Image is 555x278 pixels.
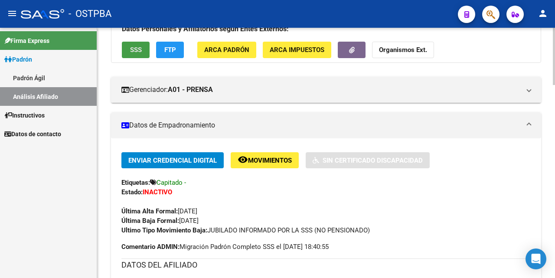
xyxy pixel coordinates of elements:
button: Enviar Credencial Digital [121,152,224,168]
span: JUBILADO INFORMADO POR LA SSS (NO PENSIONADO) [121,226,370,234]
strong: A01 - PRENSA [168,85,213,95]
mat-icon: remove_red_eye [238,154,248,165]
strong: Ultimo Tipo Movimiento Baja: [121,226,207,234]
mat-panel-title: Datos de Empadronamiento [121,121,520,130]
span: Instructivos [4,111,45,120]
strong: Comentario ADMIN: [121,243,180,251]
span: [DATE] [121,217,199,225]
span: ARCA Padrón [204,46,249,54]
span: Migración Padrón Completo SSS el [DATE] 18:40:55 [121,242,329,252]
span: Capitado - [157,179,186,186]
button: Sin Certificado Discapacidad [306,152,430,168]
span: ARCA Impuestos [270,46,324,54]
mat-icon: person [538,8,548,19]
strong: Estado: [121,188,143,196]
button: Movimientos [231,152,299,168]
mat-panel-title: Gerenciador: [121,85,520,95]
span: Sin Certificado Discapacidad [323,157,423,164]
strong: Etiquetas: [121,179,150,186]
span: Padrón [4,55,32,64]
strong: INACTIVO [143,188,172,196]
button: ARCA Impuestos [263,42,331,58]
span: Firma Express [4,36,49,46]
button: SSS [122,42,150,58]
button: Organismos Ext. [372,42,434,58]
h3: DATOS DEL AFILIADO [121,259,531,271]
mat-expansion-panel-header: Datos de Empadronamiento [111,112,541,138]
h3: Datos Personales y Afiliatorios según Entes Externos: [122,23,530,35]
strong: Última Alta Formal: [121,207,178,215]
div: Open Intercom Messenger [526,249,546,269]
span: Datos de contacto [4,129,61,139]
span: FTP [164,46,176,54]
mat-expansion-panel-header: Gerenciador:A01 - PRENSA [111,77,541,103]
span: SSS [130,46,142,54]
span: - OSTPBA [69,4,111,23]
span: [DATE] [121,207,197,215]
strong: Última Baja Formal: [121,217,179,225]
span: Enviar Credencial Digital [128,157,217,164]
button: FTP [156,42,184,58]
mat-icon: menu [7,8,17,19]
strong: Organismos Ext. [379,46,427,54]
span: Movimientos [248,157,292,164]
button: ARCA Padrón [197,42,256,58]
